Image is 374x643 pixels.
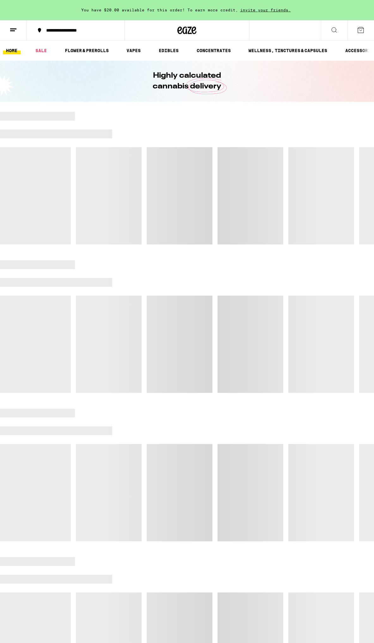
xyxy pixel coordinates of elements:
a: CONCENTRATES [193,47,234,54]
h1: Highly calculated cannabis delivery [135,70,239,92]
a: SALE [32,47,50,54]
a: VAPES [123,47,144,54]
span: invite your friends. [238,8,293,12]
a: FLOWER & PREROLLS [62,47,112,54]
span: You have $20.00 available for this order! To earn more credit, [81,8,238,12]
a: EDIBLES [156,47,182,54]
a: HOME [3,47,21,54]
a: WELLNESS, TINCTURES & CAPSULES [245,47,330,54]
